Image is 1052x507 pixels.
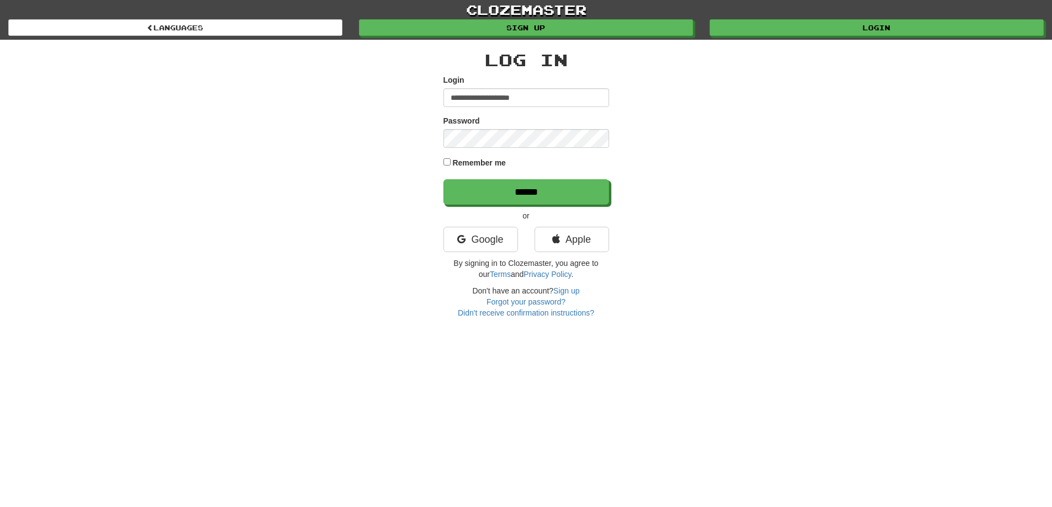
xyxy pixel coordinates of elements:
label: Password [443,115,480,126]
a: Terms [490,270,511,279]
a: Forgot your password? [487,297,565,306]
a: Didn't receive confirmation instructions? [458,308,594,317]
a: Login [710,19,1044,36]
a: Apple [535,227,609,252]
p: or [443,210,609,221]
label: Remember me [452,157,506,168]
a: Sign up [553,286,579,295]
a: Privacy Policy [524,270,571,279]
div: Don't have an account? [443,285,609,318]
h2: Log In [443,51,609,69]
a: Google [443,227,518,252]
a: Sign up [359,19,693,36]
label: Login [443,74,464,86]
p: By signing in to Clozemaster, you agree to our and . [443,258,609,280]
a: Languages [8,19,342,36]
